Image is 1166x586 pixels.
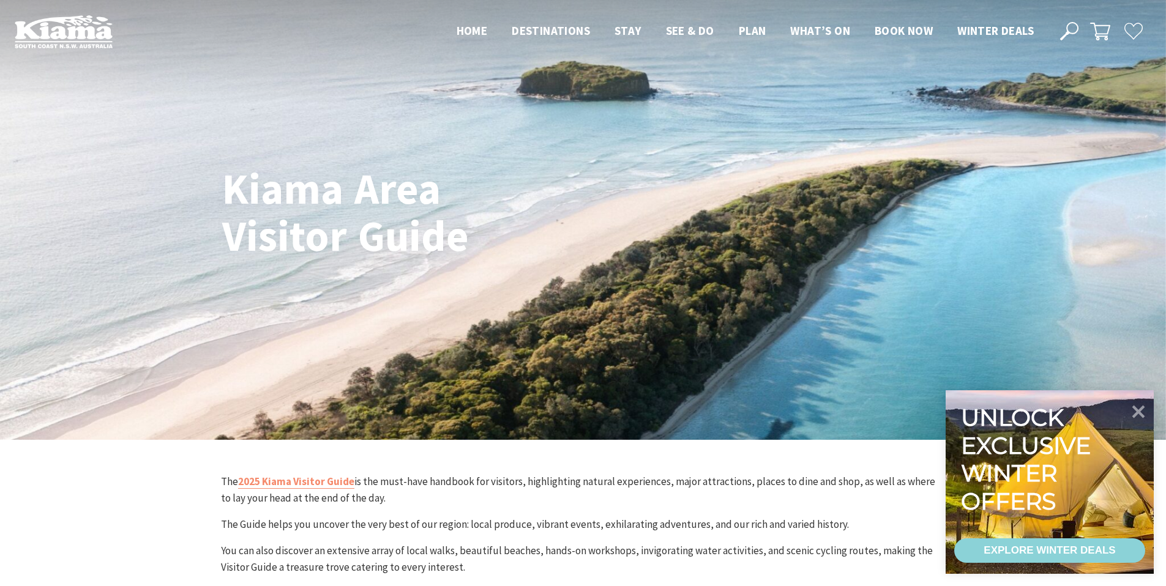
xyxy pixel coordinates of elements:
span: Stay [615,23,641,38]
div: Unlock exclusive winter offers [961,404,1096,515]
h1: Kiama Area Visitor Guide [222,165,568,259]
p: The Guide helps you uncover the very best of our region: local produce, vibrant events, exhilarat... [221,516,946,533]
img: Kiama Logo [15,15,113,48]
span: Destinations [512,23,590,38]
div: EXPLORE WINTER DEALS [984,538,1115,563]
span: Book now [875,23,933,38]
span: What’s On [790,23,850,38]
span: Winter Deals [957,23,1034,38]
p: You can also discover an extensive array of local walks, beautiful beaches, hands-on workshops, i... [221,543,946,576]
span: See & Do [666,23,714,38]
a: 2025 Kiama Visitor Guide [238,475,354,489]
nav: Main Menu [444,21,1046,42]
a: EXPLORE WINTER DEALS [954,538,1145,563]
p: The is the must-have handbook for visitors, highlighting natural experiences, major attractions, ... [221,473,946,506]
span: Home [457,23,488,38]
span: Plan [739,23,766,38]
